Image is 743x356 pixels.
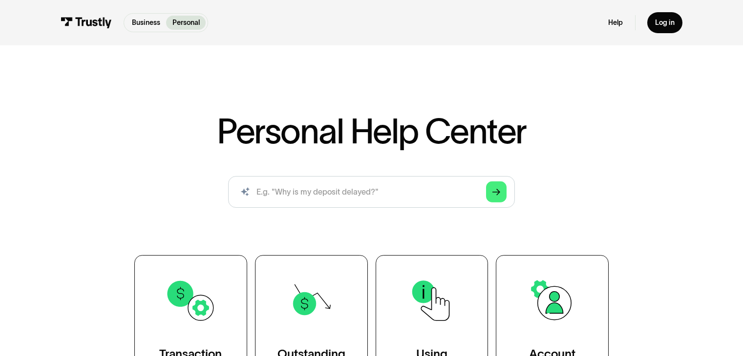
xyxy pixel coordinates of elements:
form: Search [228,176,514,208]
a: Log in [647,12,682,33]
a: Business [126,16,166,30]
input: search [228,176,514,208]
img: Trustly Logo [61,17,112,28]
p: Personal [172,18,200,28]
a: Personal [166,16,205,30]
h1: Personal Help Center [217,114,527,149]
div: Log in [655,18,675,27]
a: Help [608,18,623,27]
p: Business [132,18,160,28]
